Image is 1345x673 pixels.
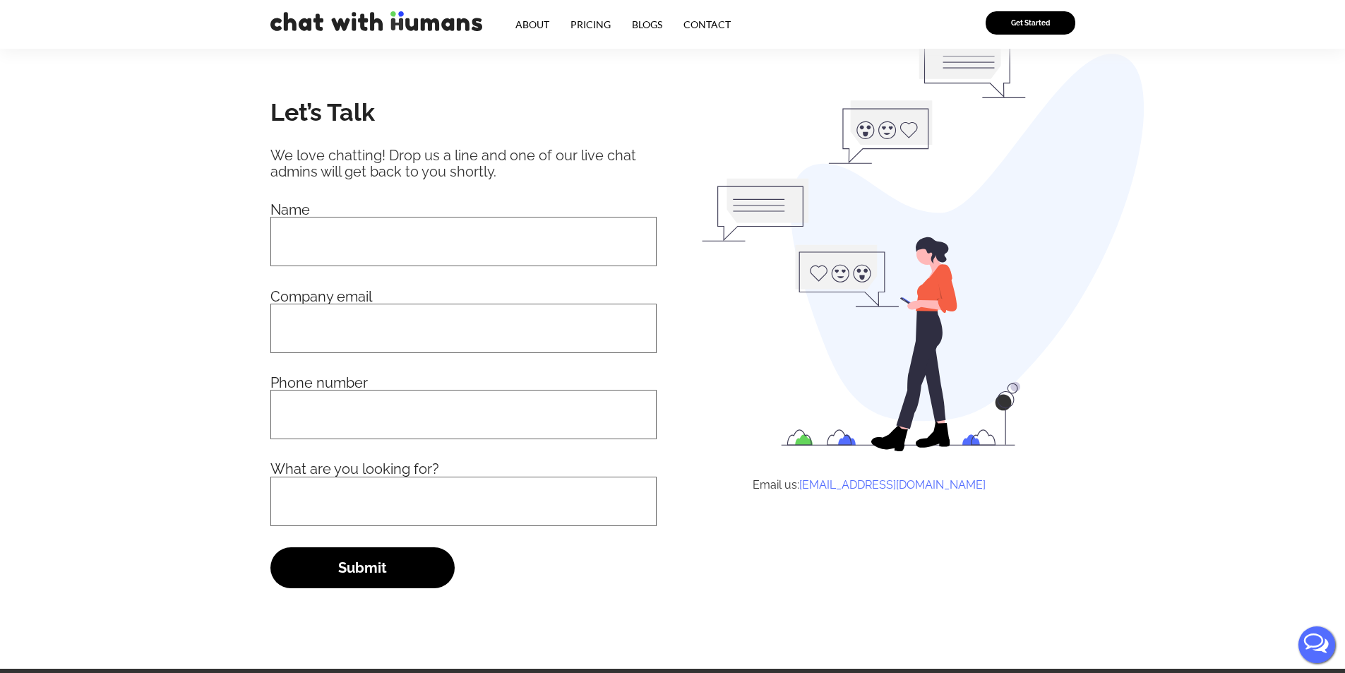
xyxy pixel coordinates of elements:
button: Live Chat [1289,617,1345,673]
a: About [505,11,560,37]
label: Company email [270,290,372,304]
form: Contact form [270,201,657,588]
a: Blogs [621,11,673,37]
img: chat with humans [270,11,482,31]
a: Get Started [986,11,1075,35]
div: We love chatting! Drop us a line and one of our live chat admins will get back to you shortly. [270,148,657,180]
label: Name [270,203,310,217]
h1: Let’s Talk [270,98,657,126]
label: What are you looking for? [270,462,439,476]
div: Email us: [664,476,1075,494]
a: Pricing [560,11,621,37]
input: Submit [270,547,455,588]
label: Phone number [270,376,368,390]
a: Contact [673,11,741,37]
a: [EMAIL_ADDRESS][DOMAIN_NAME] [799,478,986,492]
img: contact-img [664,35,1146,451]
